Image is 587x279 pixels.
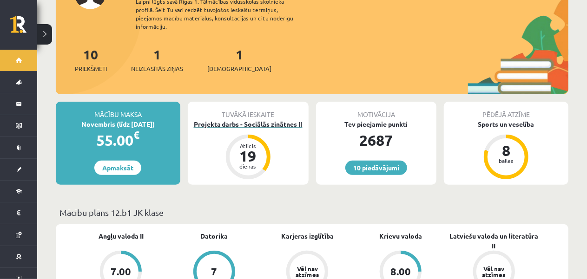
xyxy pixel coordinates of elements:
[390,266,411,277] div: 8.00
[444,119,568,129] div: Sports un veselība
[207,46,271,73] a: 1[DEMOGRAPHIC_DATA]
[345,161,407,175] a: 10 piedāvājumi
[444,119,568,181] a: Sports un veselība 8 balles
[234,149,262,163] div: 19
[200,231,228,241] a: Datorika
[59,206,565,219] p: Mācību plāns 12.b1 JK klase
[316,119,437,129] div: Tev pieejamie punkti
[188,119,309,129] div: Projekta darbs - Sociālās zinātnes II
[281,231,334,241] a: Karjeras izglītība
[131,46,183,73] a: 1Neizlasītās ziņas
[111,266,131,277] div: 7.00
[492,143,520,158] div: 8
[94,161,141,175] a: Apmaksāt
[444,102,568,119] div: Pēdējā atzīme
[131,64,183,73] span: Neizlasītās ziņas
[56,119,180,129] div: Novembris (līdz [DATE])
[207,64,271,73] span: [DEMOGRAPHIC_DATA]
[316,129,437,151] div: 2687
[75,46,107,73] a: 10Priekšmeti
[75,64,107,73] span: Priekšmeti
[492,158,520,163] div: balles
[316,102,437,119] div: Motivācija
[188,102,309,119] div: Tuvākā ieskaite
[234,143,262,149] div: Atlicis
[56,102,180,119] div: Mācību maksa
[56,129,180,151] div: 55.00
[133,128,139,142] span: €
[10,16,37,39] a: Rīgas 1. Tālmācības vidusskola
[234,163,262,169] div: dienas
[481,266,507,278] div: Vēl nav atzīmes
[379,231,422,241] a: Krievu valoda
[447,231,541,251] a: Latviešu valoda un literatūra II
[188,119,309,181] a: Projekta darbs - Sociālās zinātnes II Atlicis 19 dienas
[294,266,320,278] div: Vēl nav atzīmes
[99,231,144,241] a: Angļu valoda II
[211,266,217,277] div: 7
